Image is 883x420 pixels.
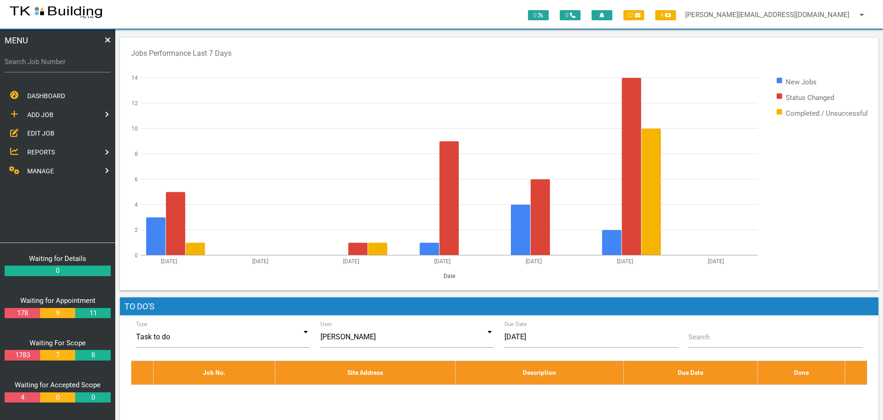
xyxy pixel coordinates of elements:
[27,148,55,156] span: REPORTS
[688,332,710,343] label: Search
[27,111,53,118] span: ADD JOB
[5,57,111,67] label: Search Job Number
[708,258,724,264] text: [DATE]
[27,130,54,137] span: EDIT JOB
[30,339,86,347] a: Waiting For Scope
[29,254,86,263] a: Waiting for Details
[75,392,110,403] a: 0
[27,167,54,175] span: MANAGE
[40,392,75,403] a: 0
[786,93,834,101] text: Status Changed
[154,361,275,385] th: Job No.
[40,350,75,361] a: 7
[9,5,103,19] img: s3file
[758,361,845,385] th: Done
[135,201,138,207] text: 4
[526,258,542,264] text: [DATE]
[444,272,455,279] text: Date
[75,350,110,361] a: 8
[504,320,527,328] label: Due Date
[5,308,40,319] a: 178
[131,125,138,131] text: 10
[75,308,110,319] a: 11
[20,296,95,305] a: Waiting for Appointment
[135,226,138,233] text: 2
[786,109,868,117] text: Completed / Unsuccessful
[320,320,332,328] label: User
[131,49,231,58] text: Jobs Performance Last 7 Days
[5,392,40,403] a: 4
[135,252,138,258] text: 0
[252,258,268,264] text: [DATE]
[560,10,581,20] span: 0
[786,77,817,86] text: New Jobs
[5,266,111,276] a: 0
[135,176,138,182] text: 6
[131,100,138,106] text: 12
[617,258,633,264] text: [DATE]
[161,258,177,264] text: [DATE]
[136,320,148,328] label: Type
[120,297,878,316] h1: To Do's
[275,361,456,385] th: Site Address
[135,150,138,157] text: 8
[5,350,40,361] a: 1783
[624,361,758,385] th: Due Date
[655,10,676,20] span: 4
[343,258,359,264] text: [DATE]
[456,361,624,385] th: Description
[434,258,450,264] text: [DATE]
[5,34,28,47] span: MENU
[528,10,549,20] span: 0
[27,92,65,100] span: DASHBOARD
[623,10,644,20] span: 22
[131,74,138,81] text: 14
[15,381,101,389] a: Waiting for Accepted Scope
[40,308,75,319] a: 9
